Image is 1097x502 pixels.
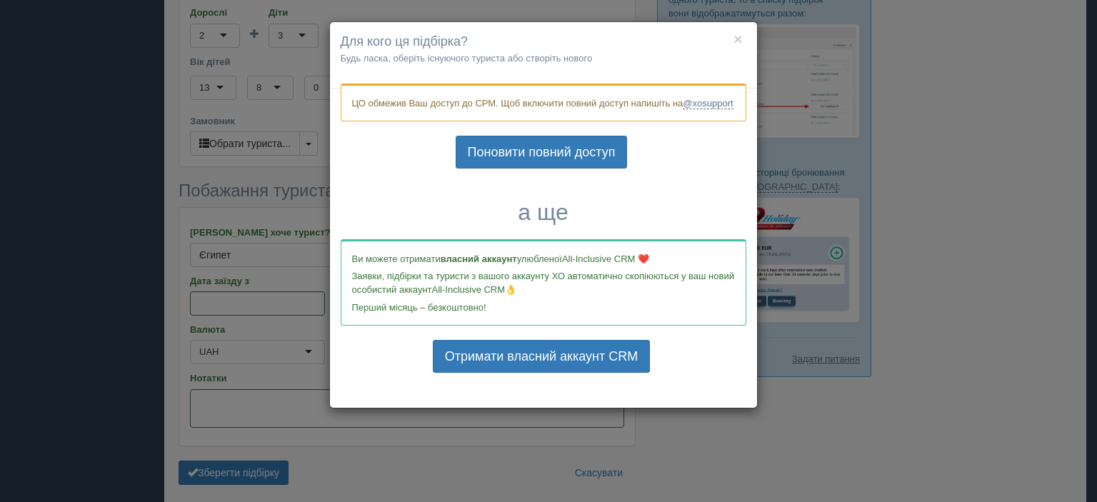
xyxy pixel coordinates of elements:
span: All-Inclusive CRM ❤️ [562,253,649,264]
a: @xosupport [683,98,733,109]
a: Поновити повний доступ [456,136,628,169]
p: Заявки, підбірки та туристи з вашого аккаунту ХО автоматично скопіюються у ваш новий особистий ак... [352,269,735,296]
div: ЦО обмежив Ваш доступ до СРМ. Щоб включити повний доступ напишіть на [341,84,746,121]
a: Отримати власний аккаунт CRM [433,340,650,373]
p: Перший місяць – безкоштовно! [352,301,735,314]
span: All-Inclusive CRM👌 [432,284,517,295]
button: × [733,31,742,46]
p: Ви можете отримати улюбленої [352,252,735,266]
b: власний аккаунт [441,253,517,264]
p: Будь ласка, оберіть існуючого туриста або створіть нового [341,51,746,65]
h4: Для кого ця підбірка? [341,33,746,51]
h3: а ще [341,200,746,225]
